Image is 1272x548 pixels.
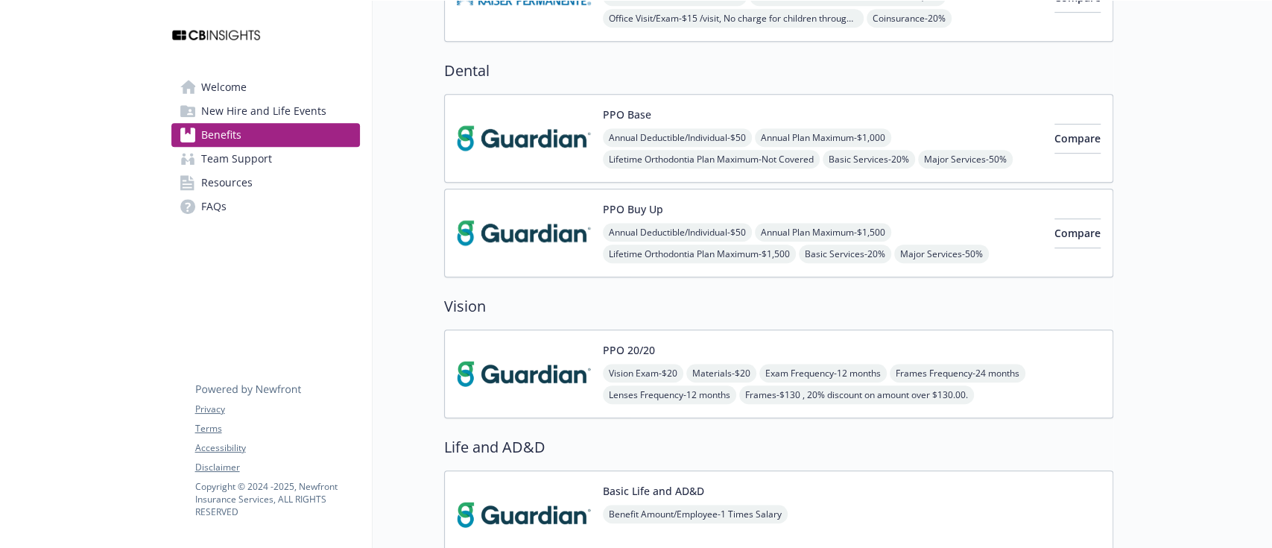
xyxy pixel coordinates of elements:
[201,99,326,123] span: New Hire and Life Events
[201,171,253,195] span: Resources
[171,171,360,195] a: Resources
[603,128,752,147] span: Annual Deductible/Individual - $50
[195,403,359,416] a: Privacy
[894,245,989,263] span: Major Services - 50%
[603,483,704,499] button: Basic Life and AD&D
[171,147,360,171] a: Team Support
[195,480,359,518] p: Copyright © 2024 - 2025 , Newfront Insurance Services, ALL RIGHTS RESERVED
[195,441,359,455] a: Accessibility
[171,75,360,99] a: Welcome
[201,147,272,171] span: Team Support
[171,195,360,218] a: FAQs
[457,107,591,170] img: Guardian carrier logo
[195,461,359,474] a: Disclaimer
[457,342,591,406] img: Guardian carrier logo
[603,150,820,169] span: Lifetime Orthodontia Plan Maximum - Not Covered
[1054,131,1101,145] span: Compare
[890,364,1025,382] span: Frames Frequency - 24 months
[201,195,227,218] span: FAQs
[603,223,752,242] span: Annual Deductible/Individual - $50
[603,385,736,404] span: Lenses Frequency - 12 months
[603,342,655,358] button: PPO 20/20
[1054,226,1101,240] span: Compare
[603,505,788,523] span: Benefit Amount/Employee - 1 Times Salary
[739,385,974,404] span: Frames - $130 , 20% discount on amount over $130.00.
[603,107,651,122] button: PPO Base
[457,483,591,547] img: Guardian carrier logo
[444,436,1113,459] h2: Life and AD&D
[201,75,247,99] span: Welcome
[457,201,591,265] img: Guardian carrier logo
[201,123,241,147] span: Benefits
[603,201,663,217] button: PPO Buy Up
[867,9,952,28] span: Coinsurance - 20%
[759,364,887,382] span: Exam Frequency - 12 months
[603,9,864,28] span: Office Visit/Exam - $15 /visit, No charge for children through age [DEMOGRAPHIC_DATA].
[171,99,360,123] a: New Hire and Life Events
[686,364,756,382] span: Materials - $20
[171,123,360,147] a: Benefits
[823,150,915,169] span: Basic Services - 20%
[918,150,1013,169] span: Major Services - 50%
[1054,124,1101,154] button: Compare
[1054,218,1101,248] button: Compare
[755,223,891,242] span: Annual Plan Maximum - $1,500
[755,128,891,147] span: Annual Plan Maximum - $1,000
[603,245,796,263] span: Lifetime Orthodontia Plan Maximum - $1,500
[603,364,683,382] span: Vision Exam - $20
[195,422,359,435] a: Terms
[444,60,1113,82] h2: Dental
[444,295,1113,318] h2: Vision
[799,245,891,263] span: Basic Services - 20%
